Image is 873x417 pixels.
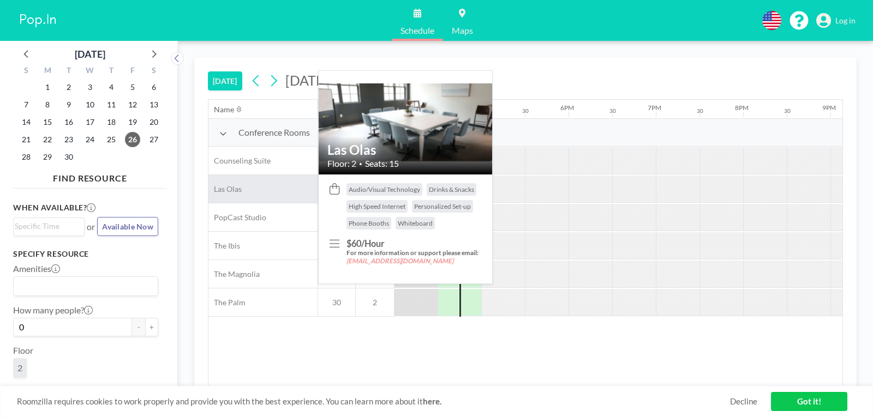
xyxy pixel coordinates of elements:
[40,80,55,95] span: Monday, September 1, 2025
[318,298,355,307] span: 30
[82,114,98,130] span: Wednesday, September 17, 2025
[125,114,140,130] span: Friday, September 19, 2025
[349,202,405,210] span: High Speed Internet
[522,107,529,114] div: 30
[146,114,162,130] span: Saturday, September 20, 2025
[19,114,34,130] span: Sunday, September 14, 2025
[17,396,730,407] span: Roomzilla requires cookies to work properly and provide you with the best experience. You can lea...
[356,298,394,307] span: 2
[40,132,55,147] span: Monday, September 22, 2025
[414,202,471,210] span: Personalized Set-up
[146,97,162,112] span: Saturday, September 13, 2025
[61,149,76,165] span: Tuesday, September 30, 2025
[13,345,33,356] label: Floor
[735,104,749,112] div: 8PM
[40,114,55,130] span: Monday, September 15, 2025
[143,64,164,78] div: S
[14,277,158,295] div: Search for option
[835,16,856,26] span: Log in
[327,158,356,169] span: Floor: 2
[58,64,80,78] div: T
[13,168,167,184] h4: FIND RESOURCE
[19,149,34,165] span: Sunday, September 28, 2025
[75,46,105,62] div: [DATE]
[40,149,55,165] span: Monday, September 29, 2025
[208,298,246,307] span: The Palm
[648,104,661,112] div: 7PM
[100,64,122,78] div: T
[104,132,119,147] span: Thursday, September 25, 2025
[125,80,140,95] span: Friday, September 5, 2025
[423,396,441,406] a: here.
[214,105,234,114] div: Name
[104,80,119,95] span: Thursday, September 4, 2025
[13,263,60,274] label: Amenities
[208,241,240,251] span: The Ibis
[146,80,162,95] span: Saturday, September 6, 2025
[145,318,158,336] button: +
[16,64,37,78] div: S
[452,26,473,35] span: Maps
[13,305,93,316] label: How many people?
[87,221,95,232] span: or
[365,158,399,169] span: Seats: 15
[80,64,101,78] div: W
[61,114,76,130] span: Tuesday, September 16, 2025
[97,217,158,236] button: Available Now
[319,83,492,162] img: resource-image
[238,127,310,138] span: Conference Rooms
[104,114,119,130] span: Thursday, September 18, 2025
[14,218,84,234] div: Search for option
[349,185,420,194] span: Audio/Visual Technology
[208,213,266,222] span: PopCast Studio
[17,10,59,32] img: organization-logo
[822,104,836,112] div: 9PM
[19,132,34,147] span: Sunday, September 21, 2025
[816,13,856,28] a: Log in
[13,249,158,259] h3: Specify resource
[359,160,362,167] span: •
[560,104,574,112] div: 6PM
[400,26,434,35] span: Schedule
[122,64,143,78] div: F
[61,97,76,112] span: Tuesday, September 9, 2025
[609,107,616,114] div: 30
[82,132,98,147] span: Wednesday, September 24, 2025
[146,132,162,147] span: Saturday, September 27, 2025
[125,97,140,112] span: Friday, September 12, 2025
[327,142,483,158] h2: Las Olas
[125,132,140,147] span: Friday, September 26, 2025
[346,249,483,265] h5: For more information or support please email:
[102,222,153,231] span: Available Now
[429,185,474,194] span: Drinks & Snacks
[771,392,847,411] a: Got it!
[208,184,242,194] span: Las Olas
[19,97,34,112] span: Sunday, September 7, 2025
[61,132,76,147] span: Tuesday, September 23, 2025
[40,97,55,112] span: Monday, September 8, 2025
[697,107,703,114] div: 30
[82,97,98,112] span: Wednesday, September 10, 2025
[61,80,76,95] span: Tuesday, September 2, 2025
[730,396,757,407] a: Decline
[349,219,389,227] span: Phone Booths
[17,362,22,373] span: 2
[37,64,58,78] div: M
[346,257,453,264] em: [EMAIL_ADDRESS][DOMAIN_NAME]
[784,107,791,114] div: 30
[208,156,271,166] span: Counseling Suite
[208,269,260,279] span: The Magnolia
[15,220,78,232] input: Search for option
[15,279,152,293] input: Search for option
[398,219,433,227] span: Whiteboard
[208,71,242,90] button: [DATE]
[82,80,98,95] span: Wednesday, September 3, 2025
[285,72,328,88] span: [DATE]
[104,97,119,112] span: Thursday, September 11, 2025
[132,318,145,336] button: -
[346,238,483,249] h3: $60/Hour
